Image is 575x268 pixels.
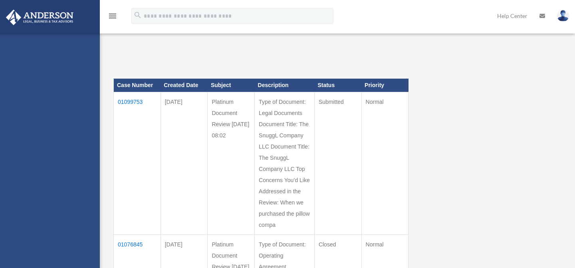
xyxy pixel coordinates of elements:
[133,11,142,20] i: search
[557,10,569,22] img: User Pic
[361,92,408,234] td: Normal
[255,79,315,92] th: Description
[108,11,117,21] i: menu
[314,92,361,234] td: Submitted
[161,79,208,92] th: Created Date
[4,10,76,25] img: Anderson Advisors Platinum Portal
[108,14,117,21] a: menu
[361,79,408,92] th: Priority
[314,79,361,92] th: Status
[114,79,161,92] th: Case Number
[255,92,315,234] td: Type of Document: Legal Documents Document Title: The SnuggL Company LLC Document Title: The Snug...
[161,92,208,234] td: [DATE]
[208,79,255,92] th: Subject
[114,92,161,234] td: 01099753
[208,92,255,234] td: Platinum Document Review [DATE] 08:02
